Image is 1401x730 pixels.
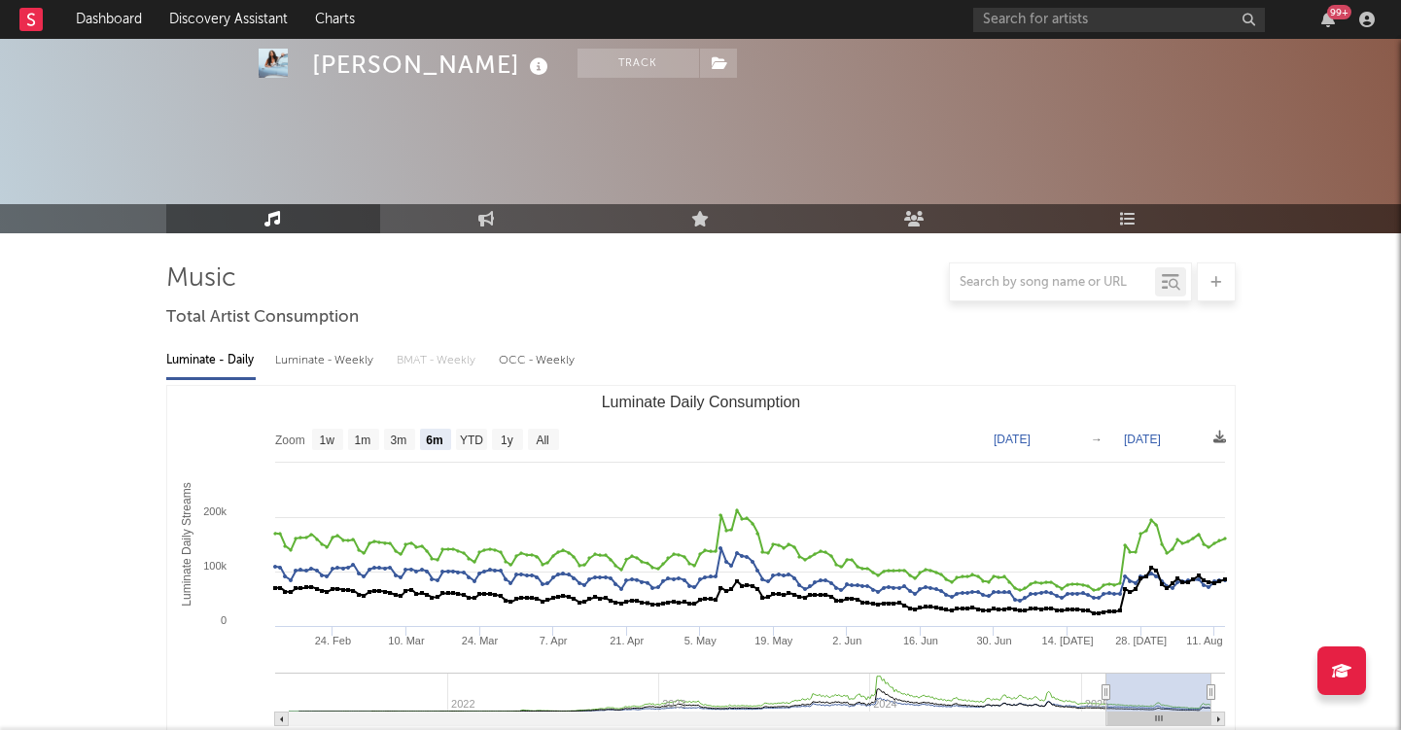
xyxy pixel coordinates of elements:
text: 1m [354,434,370,447]
text: 30. Jun [976,635,1011,646]
div: [PERSON_NAME] [312,49,553,81]
text: 3m [390,434,406,447]
text: 5. May [683,635,717,646]
text: [DATE] [1124,433,1161,446]
text: 1w [319,434,334,447]
text: [DATE] [994,433,1031,446]
div: Luminate - Weekly [275,344,377,377]
text: YTD [459,434,482,447]
text: → [1091,433,1103,446]
text: Luminate Daily Streams [179,482,193,606]
text: 6m [426,434,442,447]
text: 2. Jun [832,635,861,646]
button: Track [578,49,699,78]
text: 28. [DATE] [1115,635,1167,646]
text: 10. Mar [388,635,425,646]
input: Search by song name or URL [950,275,1155,291]
text: 24. Mar [461,635,498,646]
text: 1y [501,434,513,447]
text: 11. Aug [1186,635,1222,646]
input: Search for artists [973,8,1265,32]
text: 100k [203,560,227,572]
div: Luminate - Daily [166,344,256,377]
text: 7. Apr [539,635,567,646]
text: Zoom [275,434,305,447]
text: Luminate Daily Consumption [601,394,800,410]
button: 99+ [1321,12,1335,27]
text: 24. Feb [314,635,350,646]
div: OCC - Weekly [499,344,577,377]
span: Total Artist Consumption [166,306,359,330]
text: 14. [DATE] [1041,635,1093,646]
text: 16. Jun [902,635,937,646]
text: 0 [220,614,226,626]
text: 19. May [754,635,793,646]
div: 99 + [1327,5,1351,19]
text: 200k [203,505,227,517]
text: All [536,434,548,447]
text: 21. Apr [610,635,644,646]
